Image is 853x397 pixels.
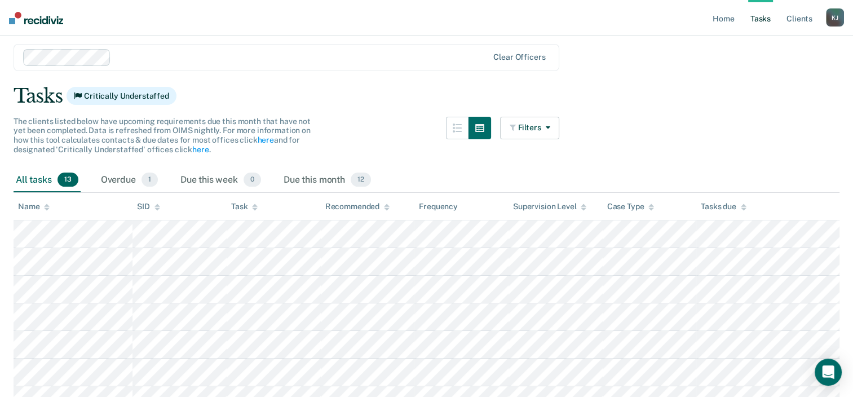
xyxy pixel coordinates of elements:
span: 1 [142,173,158,187]
span: Critically Understaffed [67,87,176,105]
div: All tasks13 [14,168,81,193]
div: Tasks [14,85,839,108]
div: Open Intercom Messenger [815,359,842,386]
span: 0 [244,173,261,187]
div: Supervision Level [513,202,587,211]
div: Tasks due [701,202,746,211]
div: Clear officers [493,52,545,62]
button: KJ [826,8,844,27]
a: here [192,145,209,154]
div: K J [826,8,844,27]
div: Frequency [419,202,458,211]
div: Recommended [325,202,390,211]
img: Recidiviz [9,12,63,24]
a: here [257,135,273,144]
div: SID [137,202,160,211]
div: Due this week0 [178,168,263,193]
div: Due this month12 [281,168,373,193]
button: Filters [500,117,560,139]
div: Case Type [607,202,655,211]
div: Overdue1 [99,168,160,193]
span: 12 [351,173,371,187]
div: Name [18,202,50,211]
span: 13 [58,173,78,187]
div: Task [231,202,258,211]
span: The clients listed below have upcoming requirements due this month that have not yet been complet... [14,117,311,154]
